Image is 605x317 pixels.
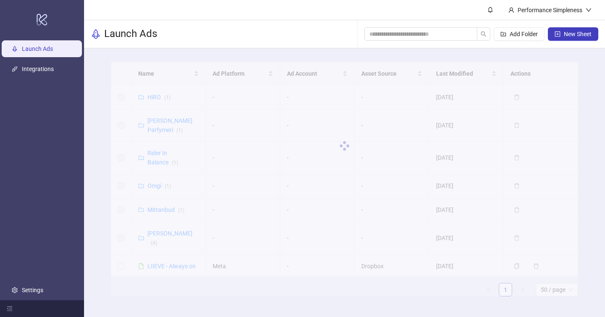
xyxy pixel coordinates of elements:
[555,31,560,37] span: plus-square
[22,45,53,52] a: Launch Ads
[500,31,506,37] span: folder-add
[91,29,101,39] span: rocket
[22,66,54,72] a: Integrations
[494,27,544,41] button: Add Folder
[510,31,538,37] span: Add Folder
[564,31,592,37] span: New Sheet
[481,31,487,37] span: search
[586,7,592,13] span: down
[508,7,514,13] span: user
[7,306,13,312] span: menu-fold
[22,287,43,293] a: Settings
[104,27,157,41] h3: Launch Ads
[487,7,493,13] span: bell
[548,27,598,41] button: New Sheet
[514,5,586,15] div: Performance Simpleness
